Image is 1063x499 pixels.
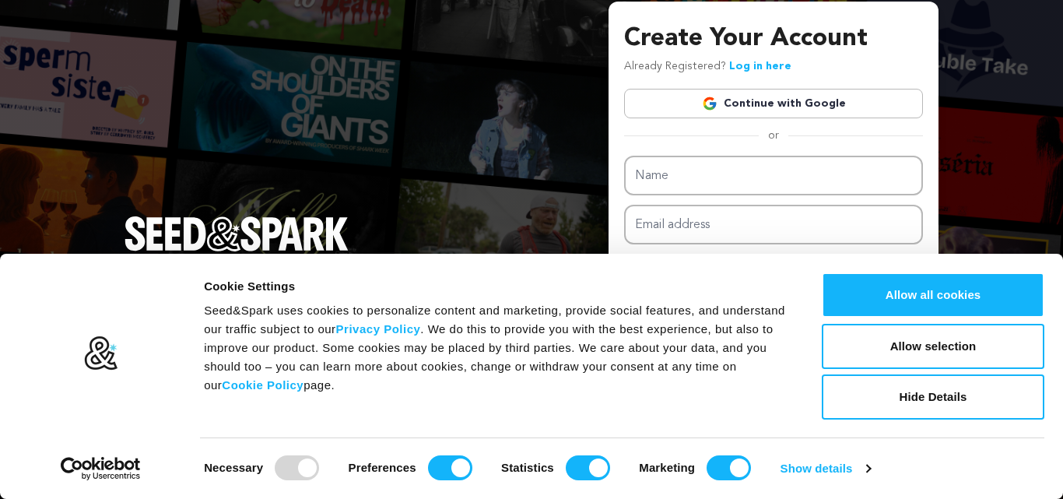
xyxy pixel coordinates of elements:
a: Privacy Policy [336,322,421,336]
a: Seed&Spark Homepage [125,216,349,282]
strong: Marketing [639,461,695,474]
a: Usercentrics Cookiebot - opens in a new window [33,457,169,480]
p: Already Registered? [624,58,791,76]
input: Email address [624,205,923,244]
a: Continue with Google [624,89,923,118]
div: Cookie Settings [204,277,787,296]
a: Cookie Policy [222,378,303,392]
button: Allow selection [822,324,1044,369]
input: Name [624,156,923,195]
strong: Preferences [349,461,416,474]
button: Allow all cookies [822,272,1044,318]
div: Seed&Spark uses cookies to personalize content and marketing, provide social features, and unders... [204,301,787,395]
strong: Statistics [501,461,554,474]
button: Hide Details [822,374,1044,420]
span: or [759,128,788,143]
img: Google logo [702,96,717,111]
legend: Consent Selection [203,449,204,450]
img: logo [83,336,118,371]
img: Seed&Spark Logo [125,216,349,251]
h3: Create Your Account [624,20,923,58]
strong: Necessary [204,461,263,474]
a: Log in here [729,61,791,72]
a: Show details [781,457,871,480]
